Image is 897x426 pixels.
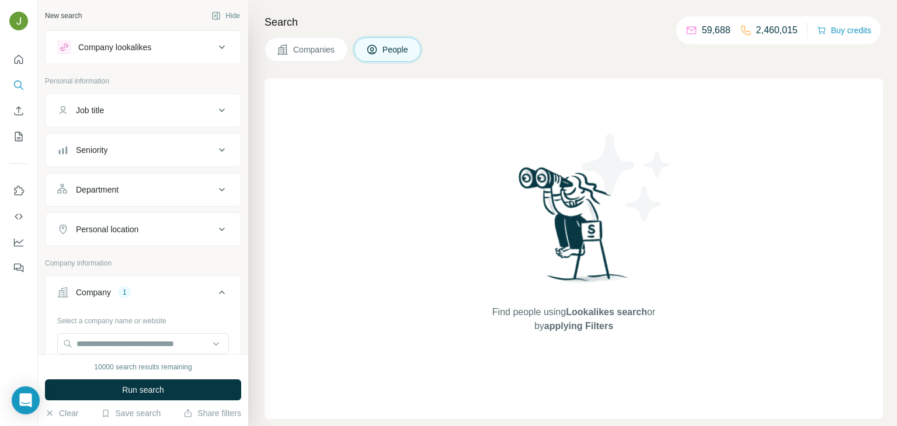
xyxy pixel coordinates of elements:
[9,100,28,121] button: Enrich CSV
[383,44,409,55] span: People
[183,407,241,419] button: Share filters
[265,14,883,30] h4: Search
[45,258,241,268] p: Company information
[46,96,241,124] button: Job title
[46,278,241,311] button: Company1
[480,305,667,333] span: Find people using or by
[9,232,28,253] button: Dashboard
[566,307,647,317] span: Lookalikes search
[9,75,28,96] button: Search
[101,407,161,419] button: Save search
[9,49,28,70] button: Quick start
[293,44,336,55] span: Companies
[78,41,151,53] div: Company lookalikes
[45,11,82,21] div: New search
[122,384,164,396] span: Run search
[45,76,241,86] p: Personal information
[9,12,28,30] img: Avatar
[513,164,635,294] img: Surfe Illustration - Woman searching with binoculars
[45,379,241,400] button: Run search
[817,22,871,39] button: Buy credits
[94,362,192,372] div: 10000 search results remaining
[46,33,241,61] button: Company lookalikes
[756,23,798,37] p: 2,460,015
[46,215,241,243] button: Personal location
[118,287,131,298] div: 1
[544,321,613,331] span: applying Filters
[46,136,241,164] button: Seniority
[12,386,40,414] div: Open Intercom Messenger
[76,144,107,156] div: Seniority
[46,176,241,204] button: Department
[574,125,679,230] img: Surfe Illustration - Stars
[9,257,28,278] button: Feedback
[9,206,28,227] button: Use Surfe API
[9,126,28,147] button: My lists
[45,407,78,419] button: Clear
[203,7,248,25] button: Hide
[76,184,119,195] div: Department
[57,311,229,326] div: Select a company name or website
[76,287,111,298] div: Company
[9,180,28,201] button: Use Surfe on LinkedIn
[702,23,731,37] p: 59,688
[76,104,104,116] div: Job title
[76,224,138,235] div: Personal location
